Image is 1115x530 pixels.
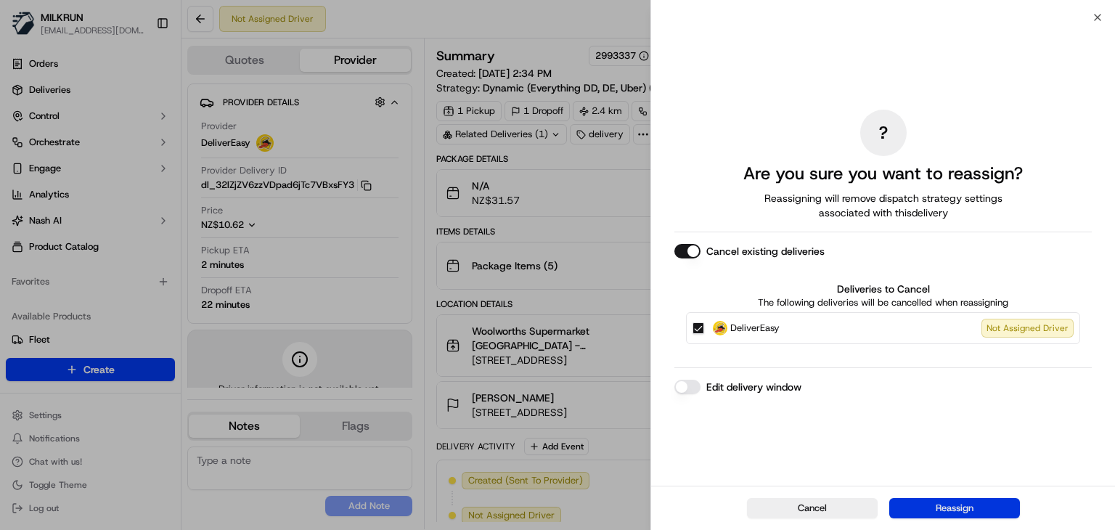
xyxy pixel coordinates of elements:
img: DeliverEasy [713,321,727,335]
p: The following deliveries will be cancelled when reassigning [686,296,1080,309]
div: ? [860,110,907,156]
label: Deliveries to Cancel [686,282,1080,296]
h2: Are you sure you want to reassign? [743,162,1023,185]
button: Reassign [889,498,1020,518]
label: Cancel existing deliveries [706,244,825,258]
span: Reassigning will remove dispatch strategy settings associated with this delivery [744,191,1023,220]
span: DeliverEasy [730,321,780,335]
label: Edit delivery window [706,380,801,394]
button: Cancel [747,498,878,518]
